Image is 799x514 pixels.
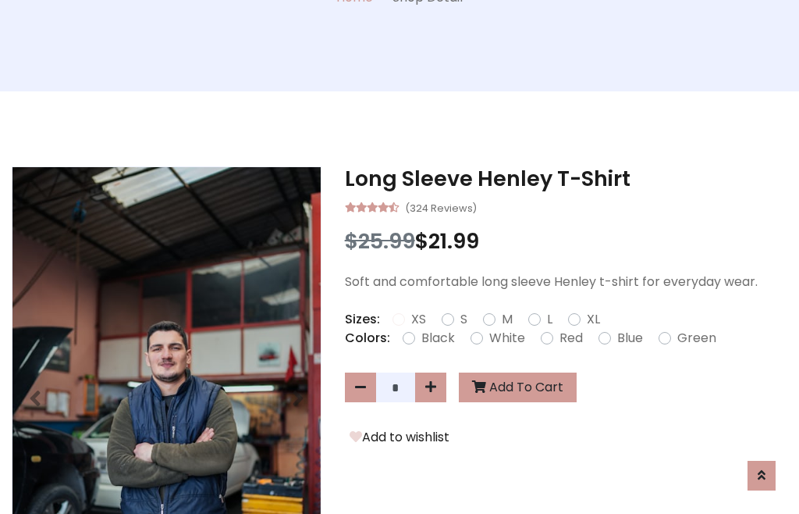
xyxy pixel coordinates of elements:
label: Green [677,329,716,348]
p: Colors: [345,329,390,348]
button: Add To Cart [459,373,577,402]
label: L [547,310,552,329]
span: $25.99 [345,227,415,255]
label: White [489,329,525,348]
label: S [460,310,467,329]
label: Red [559,329,583,348]
label: Black [421,329,455,348]
p: Soft and comfortable long sleeve Henley t-shirt for everyday wear. [345,273,787,291]
label: XS [411,310,426,329]
p: Sizes: [345,310,380,329]
label: M [502,310,513,329]
label: Blue [617,329,643,348]
label: XL [587,310,600,329]
button: Add to wishlist [345,427,454,448]
h3: Long Sleeve Henley T-Shirt [345,166,787,191]
small: (324 Reviews) [405,198,477,216]
span: 21.99 [428,227,479,255]
h3: $ [345,229,787,254]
